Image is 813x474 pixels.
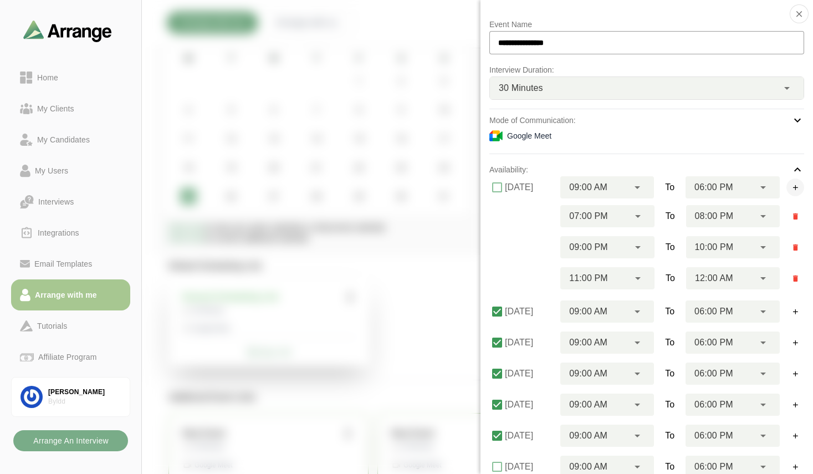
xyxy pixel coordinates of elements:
a: Tutorials [11,310,130,342]
span: To [665,398,674,411]
span: 06:00 PM [694,397,733,412]
span: 06:00 PM [694,366,733,381]
a: Interviews [11,186,130,217]
div: Home [33,71,63,84]
div: Integrations [33,226,84,239]
p: Interview Duration: [489,63,804,77]
div: Affiliate Program [34,350,101,364]
span: 06:00 PM [694,180,733,195]
p: Event Name [489,18,804,31]
span: 11:00 PM [569,271,608,286]
div: Google Meet [489,129,804,142]
a: Integrations [11,217,130,248]
div: My Clients [33,102,79,115]
a: My Clients [11,93,130,124]
span: 10:00 PM [695,240,734,254]
b: Arrange An Interview [33,430,109,451]
a: Email Templates [11,248,130,279]
span: 09:00 AM [569,366,607,381]
a: Arrange with me [11,279,130,310]
span: 07:00 PM [569,209,608,223]
span: To [666,210,675,223]
div: Arrange with me [30,288,101,302]
img: Meeting Mode Icon [489,129,503,142]
span: 30 Minutes [499,81,543,95]
span: 06:00 PM [694,460,733,474]
p: Availability: [489,163,528,176]
label: [DATE] [505,394,554,416]
span: 08:00 PM [695,209,734,223]
a: [PERSON_NAME]Byldd [11,377,130,417]
span: To [666,241,675,254]
span: To [665,336,674,349]
span: 06:00 PM [694,335,733,350]
label: [DATE] [505,332,554,354]
div: My Candidates [33,133,94,146]
div: Byldd [48,397,121,406]
span: To [665,181,674,194]
img: arrangeai-name-small-logo.4d2b8aee.svg [23,20,112,42]
a: Affiliate Program [11,342,130,373]
span: To [665,460,674,473]
div: Email Templates [30,257,96,271]
span: 09:00 AM [569,460,607,474]
div: Tutorials [33,319,71,333]
span: To [666,272,675,285]
span: To [665,367,674,380]
a: Home [11,62,130,93]
span: 09:00 AM [569,304,607,319]
a: My Candidates [11,124,130,155]
span: 09:00 PM [569,240,608,254]
span: 12:00 AM [695,271,733,286]
span: 09:00 AM [569,180,607,195]
div: Interviews [34,195,78,208]
span: 06:00 PM [694,304,733,319]
label: [DATE] [505,176,554,198]
label: [DATE] [505,425,554,447]
a: My Users [11,155,130,186]
span: 09:00 AM [569,397,607,412]
div: [PERSON_NAME] [48,388,121,397]
span: To [665,429,674,442]
label: [DATE] [505,300,554,323]
button: Arrange An Interview [13,430,128,451]
span: 09:00 AM [569,335,607,350]
span: 06:00 PM [694,429,733,443]
span: To [665,305,674,318]
p: Mode of Communication: [489,114,576,127]
div: My Users [30,164,73,177]
span: 09:00 AM [569,429,607,443]
label: [DATE] [505,363,554,385]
